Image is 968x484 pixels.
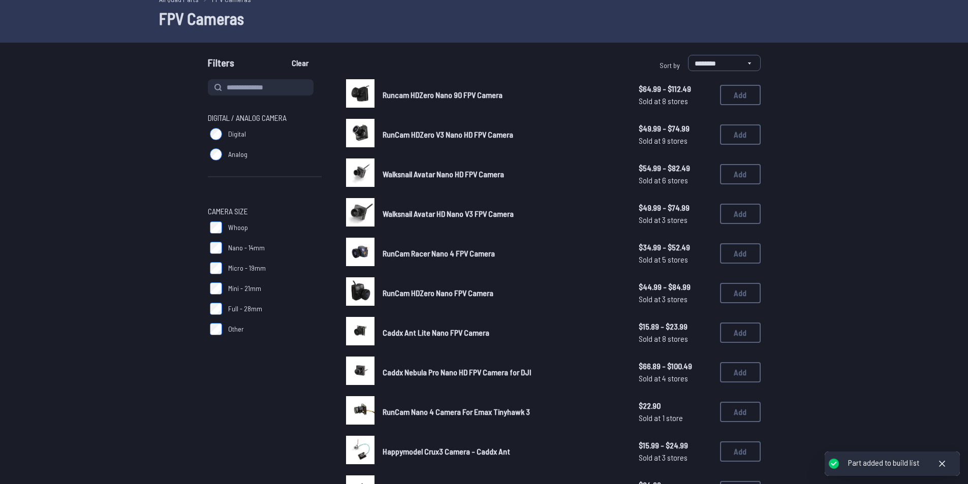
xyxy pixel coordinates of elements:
button: Add [720,322,761,343]
img: image [346,396,374,425]
img: image [346,158,374,187]
span: Sold at 8 stores [639,95,712,107]
span: $49.99 - $74.99 [639,122,712,135]
span: Walksnail Avatar HD Nano V3 FPV Camera [383,209,514,218]
a: image [346,158,374,190]
a: image [346,357,374,388]
a: Happymodel Crux3 Camera - Caddx Ant [383,445,622,458]
span: Full - 28mm [228,304,262,314]
a: image [346,119,374,150]
span: Other [228,324,244,334]
span: Digital [228,129,246,139]
input: Full - 28mm [210,303,222,315]
h1: FPV Cameras [159,6,809,30]
button: Add [720,441,761,462]
span: $49.99 - $74.99 [639,202,712,214]
span: Sold at 6 stores [639,174,712,186]
img: image [346,277,374,306]
button: Add [720,402,761,422]
span: $15.99 - $24.99 [639,439,712,451]
a: image [346,198,374,230]
span: Caddx Ant Lite Nano FPV Camera [383,328,489,337]
span: Caddx Nebula Pro Nano HD FPV Camera for DJI [383,367,532,377]
span: $22.90 [639,400,712,412]
img: image [346,357,374,385]
span: Sold at 3 stores [639,293,712,305]
span: $34.99 - $52.49 [639,241,712,253]
a: RunCam HDZero Nano FPV Camera [383,287,622,299]
img: image [346,238,374,266]
span: Micro - 19mm [228,263,266,273]
span: RunCam HDZero Nano FPV Camera [383,288,493,298]
a: image [346,436,374,467]
img: image [346,198,374,227]
button: Add [720,85,761,105]
span: Runcam HDZero Nano 90 FPV Camera [383,90,503,100]
span: RunCam Nano 4 Camera For Emax Tinyhawk 3 [383,407,530,416]
a: Caddx Ant Lite Nano FPV Camera [383,327,622,339]
a: RunCam HDZero V3 Nano HD FPV Camera [383,128,622,141]
input: Other [210,323,222,335]
a: image [346,277,374,309]
img: image [346,436,374,464]
span: Walksnail Avatar Nano HD FPV Camera [383,169,504,179]
button: Clear [283,55,317,71]
span: Analog [228,149,247,159]
span: $64.99 - $112.49 [639,83,712,95]
span: Sold at 1 store [639,412,712,424]
span: Happymodel Crux3 Camera - Caddx Ant [383,446,510,456]
a: Caddx Nebula Pro Nano HD FPV Camera for DJI [383,366,622,378]
input: Whoop [210,221,222,234]
a: image [346,396,374,428]
span: Mini - 21mm [228,283,261,294]
span: Sold at 8 stores [639,333,712,345]
span: Sold at 5 stores [639,253,712,266]
a: RunCam Nano 4 Camera For Emax Tinyhawk 3 [383,406,622,418]
span: Sold at 4 stores [639,372,712,384]
input: Nano - 14mm [210,242,222,254]
img: image [346,119,374,147]
span: $44.99 - $84.99 [639,281,712,293]
span: $66.89 - $100.49 [639,360,712,372]
a: image [346,317,374,348]
input: Micro - 19mm [210,262,222,274]
span: RunCam Racer Nano 4 FPV Camera [383,248,495,258]
span: Sold at 9 stores [639,135,712,147]
a: Runcam HDZero Nano 90 FPV Camera [383,89,622,101]
input: Digital [210,128,222,140]
span: Nano - 14mm [228,243,265,253]
span: Camera Size [208,205,248,217]
span: $15.89 - $23.99 [639,320,712,333]
button: Add [720,362,761,382]
button: Add [720,204,761,224]
input: Mini - 21mm [210,282,222,295]
a: RunCam Racer Nano 4 FPV Camera [383,247,622,260]
a: Walksnail Avatar HD Nano V3 FPV Camera [383,208,622,220]
div: Part added to build list [848,458,919,468]
img: image [346,79,374,108]
input: Analog [210,148,222,160]
a: image [346,238,374,269]
span: Sort by [660,61,680,70]
span: Sold at 3 stores [639,451,712,464]
button: Add [720,124,761,145]
span: Filters [208,55,234,75]
span: RunCam HDZero V3 Nano HD FPV Camera [383,130,513,139]
a: image [346,79,374,111]
button: Add [720,283,761,303]
button: Add [720,164,761,184]
span: Whoop [228,222,248,233]
a: Walksnail Avatar Nano HD FPV Camera [383,168,622,180]
span: $54.99 - $82.49 [639,162,712,174]
span: Digital / Analog Camera [208,112,287,124]
span: Sold at 3 stores [639,214,712,226]
button: Add [720,243,761,264]
select: Sort by [688,55,761,71]
img: image [346,317,374,345]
